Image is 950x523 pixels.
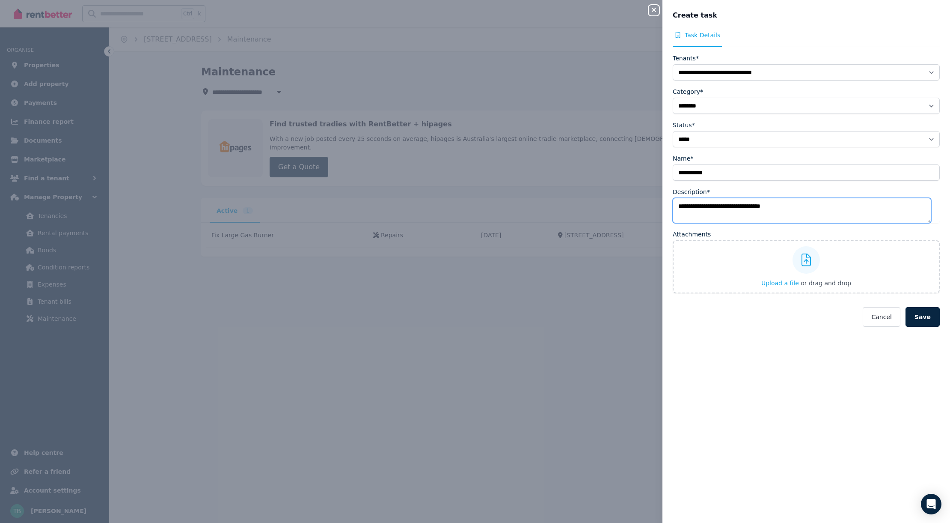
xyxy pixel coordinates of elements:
[673,87,703,96] label: Category*
[673,154,693,163] label: Name*
[863,307,900,327] button: Cancel
[673,188,710,196] label: Description*
[921,494,941,514] div: Open Intercom Messenger
[673,230,711,239] label: Attachments
[673,31,940,47] nav: Tabs
[673,121,695,129] label: Status*
[673,54,699,63] label: Tenants*
[761,279,851,287] button: Upload a file or drag and drop
[761,280,799,287] span: Upload a file
[685,31,720,39] span: Task Details
[905,307,940,327] button: Save
[801,280,851,287] span: or drag and drop
[673,10,717,21] span: Create task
